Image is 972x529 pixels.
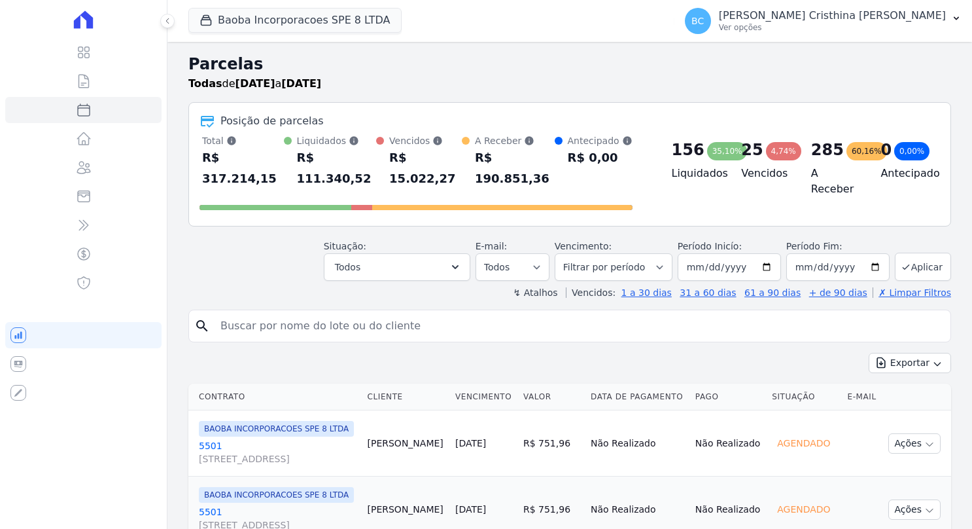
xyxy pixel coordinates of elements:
[811,166,860,197] h4: A Receber
[513,287,557,298] label: ↯ Atalhos
[297,147,377,189] div: R$ 111.340,52
[585,384,690,410] th: Data de Pagamento
[811,139,844,160] div: 285
[719,9,946,22] p: [PERSON_NAME] Cristhina [PERSON_NAME]
[690,384,767,410] th: Pago
[680,287,736,298] a: 31 a 60 dias
[888,433,941,454] button: Ações
[199,487,354,503] span: BAOBA INCORPORACOES SPE 8 LTDA
[585,410,690,477] td: Não Realizado
[450,384,518,410] th: Vencimento
[719,22,946,33] p: Ver opções
[842,384,882,410] th: E-mail
[555,241,612,251] label: Vencimento:
[389,134,462,147] div: Vencidos
[766,142,801,160] div: 4,74%
[324,253,470,281] button: Todos
[895,253,951,281] button: Aplicar
[691,16,704,26] span: BC
[199,439,357,465] a: 5501[STREET_ADDRESS]
[672,139,704,160] div: 156
[786,240,890,253] label: Período Fim:
[455,504,486,515] a: [DATE]
[566,287,616,298] label: Vencidos:
[767,384,842,410] th: Situação
[455,438,486,448] a: [DATE]
[235,77,275,90] strong: [DATE]
[880,139,892,160] div: 0
[518,384,585,410] th: Valor
[213,313,945,339] input: Buscar por nome do lote ou do cliente
[869,353,951,373] button: Exportar
[281,77,321,90] strong: [DATE]
[888,500,941,520] button: Ações
[880,166,929,181] h4: Antecipado
[744,287,801,298] a: 61 a 90 dias
[772,434,835,452] div: Agendado
[202,147,284,189] div: R$ 317.214,15
[741,139,763,160] div: 25
[297,134,377,147] div: Liquidados
[568,147,633,168] div: R$ 0,00
[674,3,972,39] button: BC [PERSON_NAME] Cristhina [PERSON_NAME] Ver opções
[335,259,360,275] span: Todos
[188,76,321,92] p: de a
[188,384,362,410] th: Contrato
[389,147,462,189] div: R$ 15.022,27
[188,77,222,90] strong: Todas
[324,241,366,251] label: Situação:
[188,8,402,33] button: Baoba Incorporacoes SPE 8 LTDA
[707,142,748,160] div: 35,10%
[672,166,721,181] h4: Liquidados
[690,410,767,477] td: Não Realizado
[894,142,929,160] div: 0,00%
[475,134,555,147] div: A Receber
[199,421,354,437] span: BAOBA INCORPORACOES SPE 8 LTDA
[202,134,284,147] div: Total
[772,500,835,519] div: Agendado
[199,452,357,465] span: [STREET_ADDRESS]
[518,410,585,477] td: R$ 751,96
[194,318,210,334] i: search
[873,287,951,298] a: ✗ Limpar Filtros
[188,52,951,76] h2: Parcelas
[568,134,633,147] div: Antecipado
[476,241,508,251] label: E-mail:
[678,241,742,251] label: Período Inicío:
[741,166,790,181] h4: Vencidos
[846,142,887,160] div: 60,16%
[621,287,672,298] a: 1 a 30 dias
[220,113,324,129] div: Posição de parcelas
[809,287,867,298] a: + de 90 dias
[475,147,555,189] div: R$ 190.851,36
